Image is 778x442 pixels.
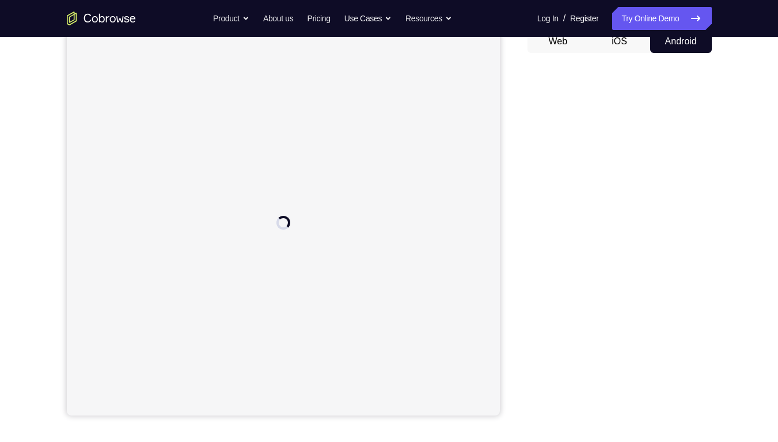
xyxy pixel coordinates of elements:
button: Web [527,30,589,53]
a: Pricing [307,7,330,30]
button: iOS [589,30,650,53]
span: / [563,12,566,25]
button: Android [650,30,712,53]
a: Register [570,7,598,30]
button: Use Cases [344,7,392,30]
button: Product [213,7,249,30]
iframe: Agent [67,30,500,416]
a: About us [263,7,293,30]
button: Resources [405,7,452,30]
a: Log In [537,7,559,30]
a: Try Online Demo [612,7,711,30]
a: Go to the home page [67,12,136,25]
